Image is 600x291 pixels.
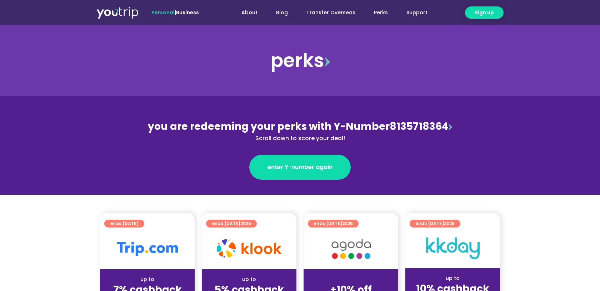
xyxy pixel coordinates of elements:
a: Sign up [465,6,504,19]
span: 2025 [240,220,251,226]
span: 2025 [342,220,353,226]
a: ends [DATE] [104,220,144,228]
a: About [232,6,267,19]
a: Blog [267,6,297,19]
a: enter Y-number again [249,155,351,180]
div: up to [207,276,291,283]
span: up to [344,276,357,283]
span: enter Y-number again [267,163,332,172]
span: you are redeeming your perks with Y-Number [148,119,390,133]
a: Business [176,9,199,16]
span: 2025 [444,220,455,226]
a: ends [DATE]2025 [410,220,460,228]
a: Support [397,6,437,19]
div: up to [411,275,494,282]
span: ends [DATE] [415,220,455,228]
span: Sign up [475,9,494,16]
a: Transfer Overseas [297,6,365,19]
span: | [151,9,199,16]
nav: Menu [218,6,437,19]
span: ends [DATE] [110,220,139,228]
span: ends [DATE] [314,220,353,228]
div: up to [106,276,189,283]
div: 8135718364 [145,119,455,143]
a: Perks [365,6,397,19]
a: ends [DATE]2025 [308,220,359,228]
div: Scroll down to score your deal! [145,134,455,143]
a: ends [DATE]2025 [206,220,257,228]
span: ends [DATE] [212,220,251,228]
span: Personal [151,9,175,16]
